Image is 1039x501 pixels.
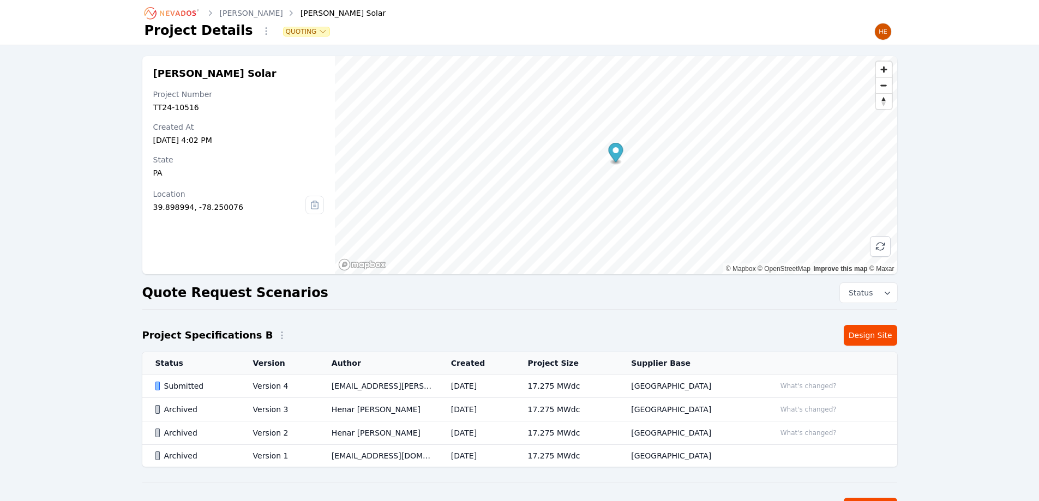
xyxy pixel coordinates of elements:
[844,325,897,346] a: Design Site
[319,352,438,375] th: Author
[142,328,273,343] h2: Project Specifications B
[840,283,897,303] button: Status
[153,189,306,200] div: Location
[240,445,319,467] td: Version 1
[153,67,325,80] h2: [PERSON_NAME] Solar
[726,265,756,273] a: Mapbox
[618,375,762,398] td: [GEOGRAPHIC_DATA]
[319,421,438,445] td: Henar [PERSON_NAME]
[438,445,515,467] td: [DATE]
[776,403,842,415] button: What's changed?
[319,398,438,421] td: Henar [PERSON_NAME]
[153,135,325,146] div: [DATE] 4:02 PM
[142,375,897,398] tr: SubmittedVersion 4[EMAIL_ADDRESS][PERSON_NAME][DOMAIN_NAME][DATE]17.275 MWdc[GEOGRAPHIC_DATA]What...
[876,77,892,93] button: Zoom out
[155,404,235,415] div: Archived
[155,427,235,438] div: Archived
[776,380,842,392] button: What's changed?
[153,102,325,113] div: TT24-10516
[142,421,897,445] tr: ArchivedVersion 2Henar [PERSON_NAME][DATE]17.275 MWdc[GEOGRAPHIC_DATA]What's changed?
[776,427,842,439] button: What's changed?
[142,445,897,467] tr: ArchivedVersion 1[EMAIL_ADDRESS][DOMAIN_NAME][DATE]17.275 MWdc[GEOGRAPHIC_DATA]
[153,89,325,100] div: Project Number
[155,450,235,461] div: Archived
[438,398,515,421] td: [DATE]
[876,62,892,77] button: Zoom in
[876,78,892,93] span: Zoom out
[514,398,618,421] td: 17.275 MWdc
[319,375,438,398] td: [EMAIL_ADDRESS][PERSON_NAME][DOMAIN_NAME]
[285,8,386,19] div: [PERSON_NAME] Solar
[874,23,892,40] img: Henar Luque
[618,352,762,375] th: Supplier Base
[813,265,867,273] a: Improve this map
[844,287,873,298] span: Status
[145,4,386,22] nav: Breadcrumb
[618,445,762,467] td: [GEOGRAPHIC_DATA]
[514,375,618,398] td: 17.275 MWdc
[438,421,515,445] td: [DATE]
[869,265,894,273] a: Maxar
[335,56,897,274] canvas: Map
[876,94,892,109] span: Reset bearing to north
[153,167,325,178] div: PA
[240,352,319,375] th: Version
[514,352,618,375] th: Project Size
[758,265,810,273] a: OpenStreetMap
[153,154,325,165] div: State
[338,258,386,271] a: Mapbox homepage
[240,421,319,445] td: Version 2
[142,352,240,375] th: Status
[438,352,515,375] th: Created
[240,398,319,421] td: Version 3
[284,27,330,36] button: Quoting
[145,22,253,39] h1: Project Details
[618,398,762,421] td: [GEOGRAPHIC_DATA]
[153,202,306,213] div: 39.898994, -78.250076
[142,398,897,421] tr: ArchivedVersion 3Henar [PERSON_NAME][DATE]17.275 MWdc[GEOGRAPHIC_DATA]What's changed?
[514,421,618,445] td: 17.275 MWdc
[319,445,438,467] td: [EMAIL_ADDRESS][DOMAIN_NAME]
[618,421,762,445] td: [GEOGRAPHIC_DATA]
[155,381,235,391] div: Submitted
[438,375,515,398] td: [DATE]
[240,375,319,398] td: Version 4
[876,93,892,109] button: Reset bearing to north
[153,122,325,132] div: Created At
[514,445,618,467] td: 17.275 MWdc
[609,143,623,165] div: Map marker
[220,8,283,19] a: [PERSON_NAME]
[142,284,328,301] h2: Quote Request Scenarios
